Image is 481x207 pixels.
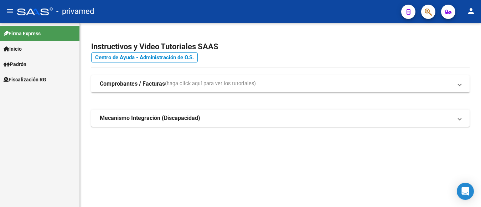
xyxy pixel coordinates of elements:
[91,75,470,92] mat-expansion-panel-header: Comprobantes / Facturas(haga click aquí para ver los tutoriales)
[91,52,198,62] a: Centro de Ayuda - Administración de O.S.
[100,114,200,122] strong: Mecanismo Integración (Discapacidad)
[4,30,41,37] span: Firma Express
[467,7,475,15] mat-icon: person
[4,45,22,53] span: Inicio
[91,40,470,54] h2: Instructivos y Video Tutoriales SAAS
[457,183,474,200] div: Open Intercom Messenger
[56,4,94,19] span: - privamed
[6,7,14,15] mat-icon: menu
[91,110,470,127] mat-expansion-panel-header: Mecanismo Integración (Discapacidad)
[4,60,26,68] span: Padrón
[165,80,256,88] span: (haga click aquí para ver los tutoriales)
[100,80,165,88] strong: Comprobantes / Facturas
[4,76,46,84] span: Fiscalización RG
